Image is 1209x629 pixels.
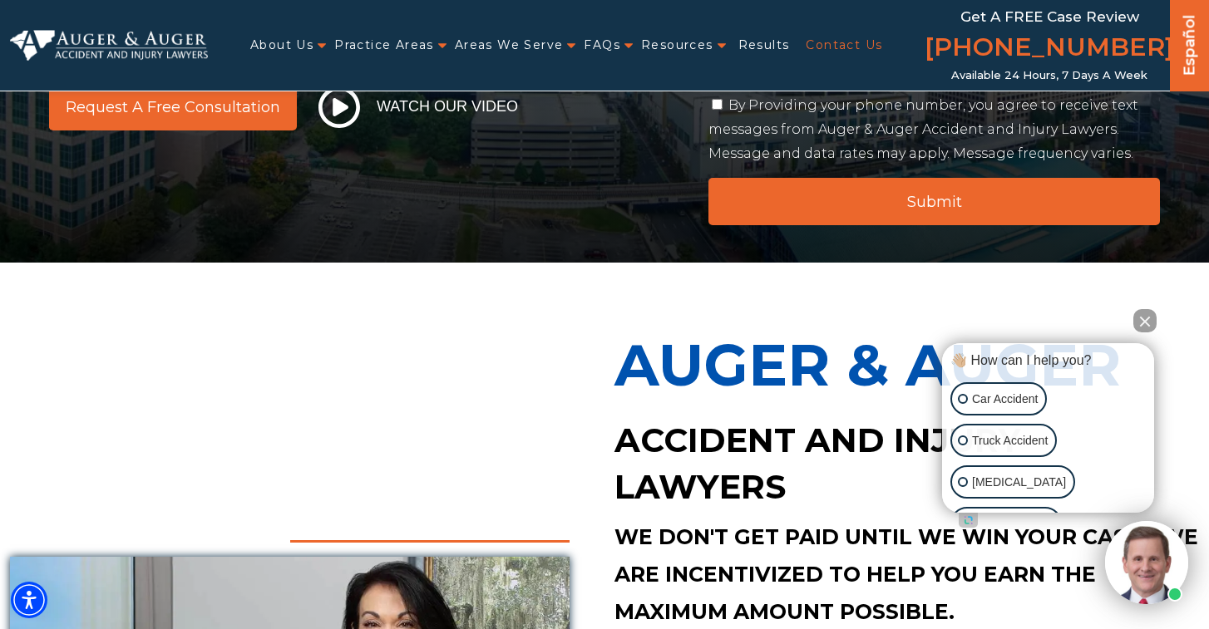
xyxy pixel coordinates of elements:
a: About Us [250,28,313,62]
a: Open intaker chat [959,513,978,528]
input: Submit [708,178,1160,225]
span: Get a FREE Case Review [960,8,1139,25]
a: [PHONE_NUMBER] [925,29,1174,69]
label: By Providing your phone number, you agree to receive text messages from Auger & Auger Accident an... [708,97,1138,161]
p: Auger & Auger [614,312,1199,417]
h2: Accident and Injury Lawyers [614,417,1199,510]
span: Available 24 Hours, 7 Days a Week [951,69,1147,82]
a: Results [738,28,790,62]
p: Car Accident [972,389,1038,410]
a: Request a Free Consultation [49,83,297,130]
p: Truck Accident [972,430,1048,451]
img: Intaker widget Avatar [1105,521,1188,604]
button: Close Intaker Chat Widget [1133,309,1157,332]
p: [MEDICAL_DATA] [972,472,1066,493]
a: Resources [641,28,713,62]
div: 👋🏼 How can I help you? [946,351,1150,370]
a: FAQs [584,28,620,62]
img: Auger & Auger Accident and Injury Lawyers Logo [10,30,208,60]
a: Areas We Serve [455,28,564,62]
span: Request a Free Consultation [66,100,280,115]
button: Watch Our Video [313,86,523,129]
div: Accessibility Menu [11,582,47,618]
a: Contact Us [806,28,882,62]
a: Practice Areas [334,28,434,62]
